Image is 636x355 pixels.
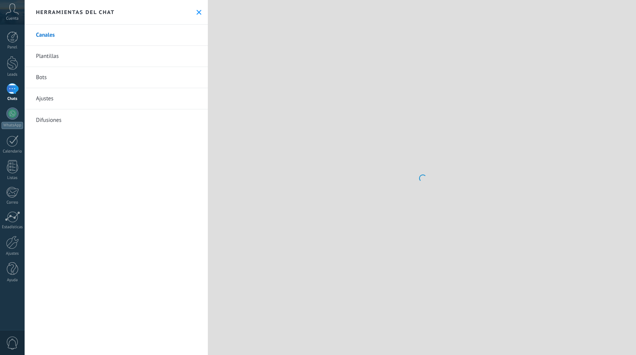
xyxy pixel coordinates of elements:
a: Bots [25,67,208,88]
div: Correo [2,200,23,205]
a: Ajustes [25,88,208,109]
a: Difusiones [25,109,208,131]
div: Ajustes [2,251,23,256]
div: Ayuda [2,278,23,283]
div: Leads [2,72,23,77]
a: Plantillas [25,46,208,67]
div: Calendario [2,149,23,154]
a: Canales [25,25,208,46]
div: Listas [2,176,23,181]
div: Panel [2,45,23,50]
div: WhatsApp [2,122,23,129]
span: Cuenta [6,16,19,21]
div: Chats [2,97,23,101]
h2: Herramientas del chat [36,9,115,16]
div: Estadísticas [2,225,23,230]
